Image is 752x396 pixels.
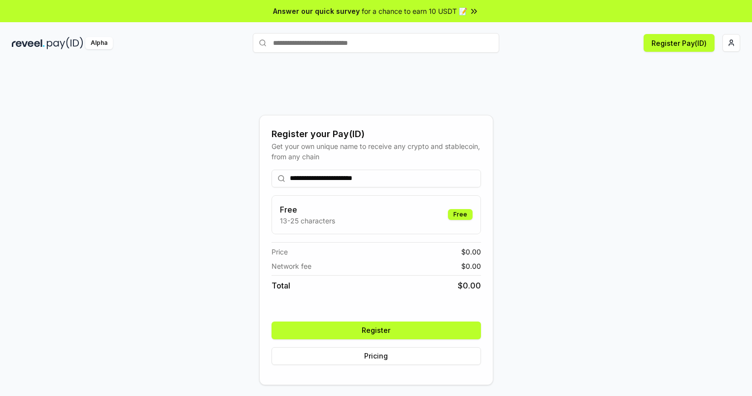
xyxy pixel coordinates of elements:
[272,141,481,162] div: Get your own unique name to receive any crypto and stablecoin, from any chain
[458,280,481,291] span: $ 0.00
[461,247,481,257] span: $ 0.00
[12,37,45,49] img: reveel_dark
[644,34,715,52] button: Register Pay(ID)
[272,127,481,141] div: Register your Pay(ID)
[362,6,467,16] span: for a chance to earn 10 USDT 📝
[280,204,335,216] h3: Free
[272,280,290,291] span: Total
[272,261,311,271] span: Network fee
[273,6,360,16] span: Answer our quick survey
[47,37,83,49] img: pay_id
[272,247,288,257] span: Price
[272,322,481,339] button: Register
[272,347,481,365] button: Pricing
[280,216,335,226] p: 13-25 characters
[461,261,481,271] span: $ 0.00
[85,37,113,49] div: Alpha
[448,209,473,220] div: Free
